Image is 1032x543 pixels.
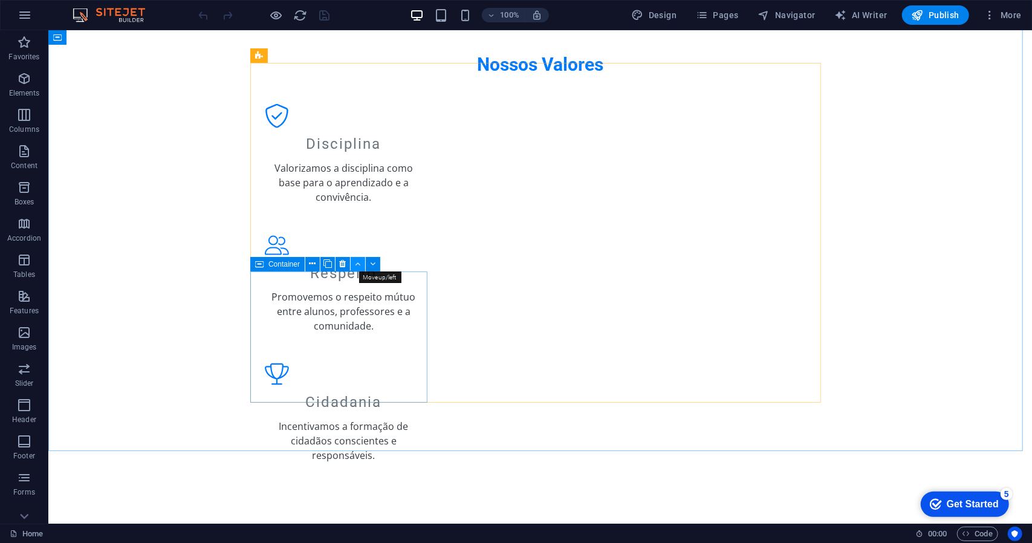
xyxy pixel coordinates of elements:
[912,9,959,21] span: Publish
[835,9,888,21] span: AI Writer
[531,10,542,21] i: On resize automatically adjust zoom level to fit chosen device.
[500,8,519,22] h6: 100%
[8,52,39,62] p: Favorites
[7,233,41,243] p: Accordion
[632,9,677,21] span: Design
[293,8,308,22] button: reload
[627,5,682,25] div: Design (Ctrl+Alt+Y)
[12,415,36,424] p: Header
[758,9,816,21] span: Navigator
[9,125,39,134] p: Columns
[36,13,88,24] div: Get Started
[902,5,969,25] button: Publish
[10,527,43,541] a: Click to cancel selection. Double-click to open Pages
[482,8,525,22] button: 100%
[936,529,938,538] span: :
[9,88,40,98] p: Elements
[753,5,820,25] button: Navigator
[691,5,743,25] button: Pages
[13,487,35,497] p: Forms
[696,9,738,21] span: Pages
[269,8,284,22] button: Click here to leave preview mode and continue editing
[13,270,35,279] p: Tables
[268,261,300,268] span: Container
[15,379,34,388] p: Slider
[294,8,308,22] i: Reload page
[12,342,37,352] p: Images
[957,527,998,541] button: Code
[359,271,401,283] mark: Move up/left
[89,2,102,15] div: 5
[1008,527,1022,541] button: Usercentrics
[70,8,160,22] img: Editor Logo
[627,5,682,25] button: Design
[10,306,39,316] p: Features
[13,451,35,461] p: Footer
[830,5,892,25] button: AI Writer
[915,527,947,541] h6: Session time
[15,197,34,207] p: Boxes
[11,161,37,171] p: Content
[928,527,947,541] span: 00 00
[979,5,1027,25] button: More
[962,527,993,541] span: Code
[984,9,1022,21] span: More
[10,6,98,31] div: Get Started 5 items remaining, 0% complete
